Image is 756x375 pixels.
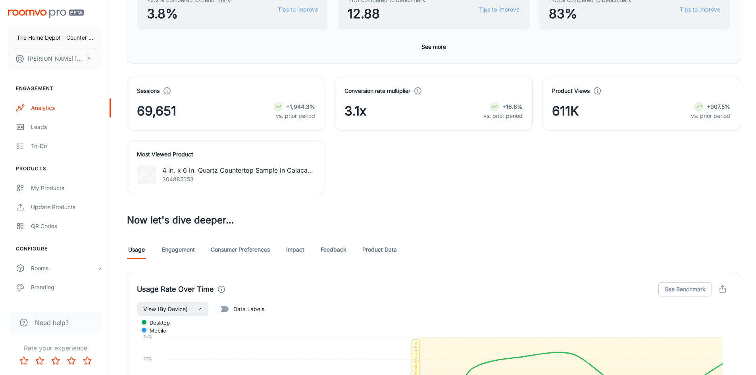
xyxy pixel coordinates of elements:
[137,150,315,159] h4: Most Viewed Product
[127,240,146,259] a: Usage
[658,282,712,296] button: See Benchmark
[286,240,305,259] a: Impact
[418,40,449,54] button: See more
[147,4,231,23] span: 3.8%
[362,240,397,259] a: Product Data
[31,302,103,311] div: Texts
[32,353,48,369] button: Rate 2 star
[31,283,103,292] div: Branding
[344,87,410,95] h4: Conversion rate multiplier
[8,10,84,18] img: Roomvo PRO Beta
[31,104,103,112] div: Analytics
[273,112,315,120] p: vs. prior period
[162,175,315,184] p: 304885353
[162,240,195,259] a: Engagement
[286,103,315,110] strong: +1,944.3%
[707,103,730,110] strong: +907.5%
[137,165,156,184] img: 4 in. x 6 in. Quartz Countertop Sample in Calacatta Gold
[348,4,425,23] span: 12.88
[233,305,264,313] span: Data Labels
[162,165,315,175] p: 4 in. x 6 in. Quartz Countertop Sample in Calacatta Gold
[137,302,208,316] button: View (By Device)
[680,5,720,14] a: Tips to improve
[8,27,103,48] button: The Home Depot - Counter tops
[8,48,103,69] button: [PERSON_NAME] [PERSON_NAME]
[549,4,631,23] span: 83%
[278,5,318,14] a: Tips to improve
[483,112,523,120] p: vs. prior period
[321,240,346,259] a: Feedback
[63,353,79,369] button: Rate 4 star
[79,353,95,369] button: Rate 5 star
[144,334,152,339] tspan: 15%
[552,102,579,121] span: 611K
[17,33,94,42] p: The Home Depot - Counter tops
[35,318,69,327] span: Need help?
[31,222,103,231] div: QR Codes
[144,356,152,362] tspan: 12%
[479,5,519,14] a: Tips to improve
[502,103,523,110] strong: +16.6%
[48,353,63,369] button: Rate 3 star
[31,142,103,150] div: To-do
[31,123,103,131] div: Leads
[144,327,166,334] span: mobile
[137,87,160,95] h4: Sessions
[16,353,32,369] button: Rate 1 star
[137,284,214,295] h4: Usage Rate Over Time
[31,203,103,212] div: Update Products
[31,184,103,192] div: My Products
[28,54,84,63] p: [PERSON_NAME] [PERSON_NAME]
[691,112,730,120] p: vs. prior period
[211,240,270,259] a: Consumer Preferences
[552,87,590,95] h4: Product Views
[127,213,740,227] h3: Now let's dive deeper...
[144,319,170,326] span: desktop
[31,264,96,273] div: Rooms
[137,102,176,121] span: 69,651
[143,304,188,314] span: View (By Device)
[344,102,366,121] span: 3.1x
[6,343,104,353] p: Rate your experience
